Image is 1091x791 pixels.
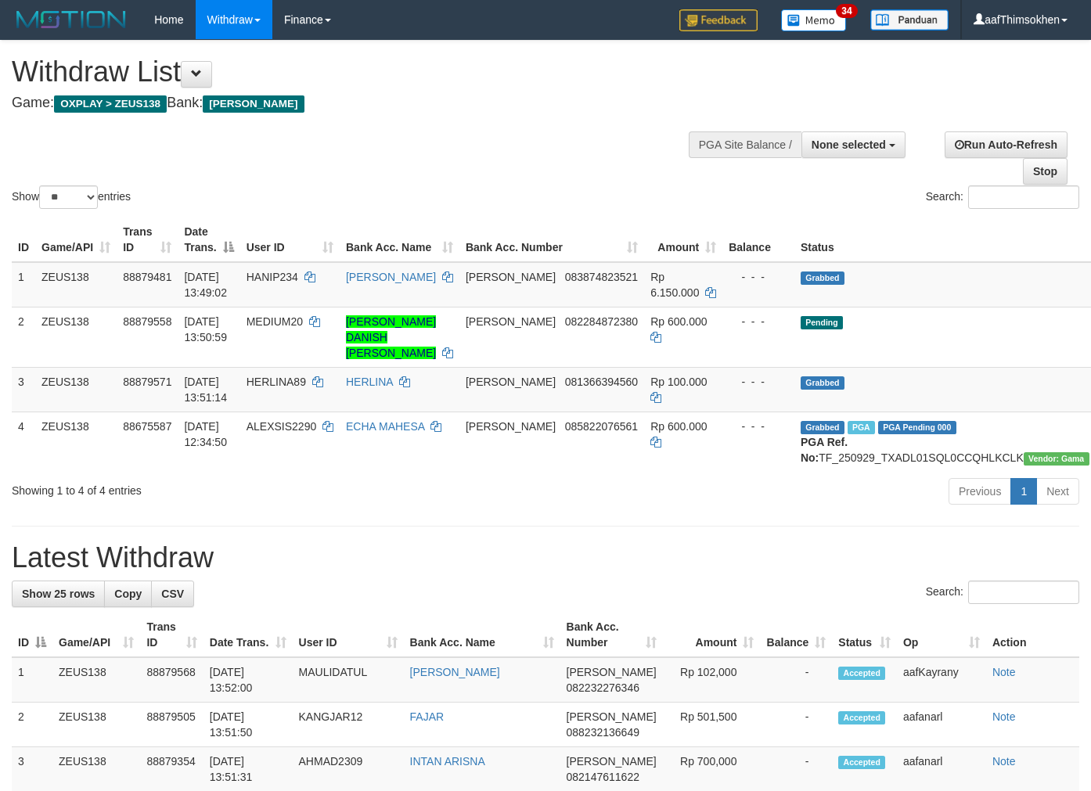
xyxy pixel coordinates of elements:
[346,315,436,359] a: [PERSON_NAME] DANISH [PERSON_NAME]
[178,218,239,262] th: Date Trans.: activate to sort column descending
[12,95,711,111] h4: Game: Bank:
[832,613,897,657] th: Status: activate to sort column ascending
[12,307,35,367] td: 2
[992,666,1016,678] a: Note
[12,476,443,498] div: Showing 1 to 4 of 4 entries
[838,711,885,724] span: Accepted
[663,657,761,703] td: Rp 102,000
[870,9,949,31] img: panduan.png
[466,271,556,283] span: [PERSON_NAME]
[52,657,140,703] td: ZEUS138
[52,613,140,657] th: Game/API: activate to sort column ascending
[293,657,404,703] td: MAULIDATUL
[203,657,293,703] td: [DATE] 13:52:00
[992,755,1016,768] a: Note
[801,436,848,464] b: PGA Ref. No:
[22,588,95,600] span: Show 25 rows
[1023,158,1068,185] a: Stop
[878,421,956,434] span: PGA Pending
[12,56,711,88] h1: Withdraw List
[565,271,638,283] span: Copy 083874823521 to clipboard
[466,420,556,433] span: [PERSON_NAME]
[35,412,117,472] td: ZEUS138
[679,9,758,31] img: Feedback.jpg
[410,755,485,768] a: INTAN ARISNA
[992,710,1016,723] a: Note
[760,657,832,703] td: -
[897,613,986,657] th: Op: activate to sort column ascending
[897,657,986,703] td: aafKayrany
[12,367,35,412] td: 3
[968,581,1079,604] input: Search:
[346,420,424,433] a: ECHA MAHESA
[114,588,142,600] span: Copy
[968,185,1079,209] input: Search:
[650,271,699,299] span: Rp 6.150.000
[203,703,293,747] td: [DATE] 13:51:50
[12,657,52,703] td: 1
[650,420,707,433] span: Rp 600.000
[184,376,227,404] span: [DATE] 13:51:14
[689,131,801,158] div: PGA Site Balance /
[565,420,638,433] span: Copy 085822076561 to clipboard
[410,666,500,678] a: [PERSON_NAME]
[12,581,105,607] a: Show 25 rows
[140,657,203,703] td: 88879568
[466,376,556,388] span: [PERSON_NAME]
[801,131,906,158] button: None selected
[12,262,35,307] td: 1
[35,367,117,412] td: ZEUS138
[801,316,843,329] span: Pending
[12,412,35,472] td: 4
[140,613,203,657] th: Trans ID: activate to sort column ascending
[760,703,832,747] td: -
[123,315,171,328] span: 88879558
[247,376,306,388] span: HERLINA89
[897,703,986,747] td: aafanarl
[12,185,131,209] label: Show entries
[945,131,1068,158] a: Run Auto-Refresh
[926,581,1079,604] label: Search:
[123,271,171,283] span: 88879481
[117,218,178,262] th: Trans ID: activate to sort column ascending
[565,315,638,328] span: Copy 082284872380 to clipboard
[12,613,52,657] th: ID: activate to sort column descending
[848,421,875,434] span: Marked by aafpengsreynich
[123,376,171,388] span: 88879571
[729,269,788,285] div: - - -
[184,315,227,343] span: [DATE] 13:50:59
[1036,478,1079,505] a: Next
[12,218,35,262] th: ID
[760,613,832,657] th: Balance: activate to sort column ascending
[722,218,794,262] th: Balance
[203,613,293,657] th: Date Trans.: activate to sort column ascending
[838,756,885,769] span: Accepted
[104,581,152,607] a: Copy
[203,95,304,113] span: [PERSON_NAME]
[346,376,393,388] a: HERLINA
[838,667,885,680] span: Accepted
[151,581,194,607] a: CSV
[52,703,140,747] td: ZEUS138
[801,271,844,285] span: Grabbed
[293,613,404,657] th: User ID: activate to sort column ascending
[184,271,227,299] span: [DATE] 13:49:02
[161,588,184,600] span: CSV
[926,185,1079,209] label: Search:
[35,218,117,262] th: Game/API: activate to sort column ascending
[404,613,560,657] th: Bank Acc. Name: activate to sort column ascending
[986,613,1079,657] th: Action
[663,703,761,747] td: Rp 501,500
[781,9,847,31] img: Button%20Memo.svg
[123,420,171,433] span: 88675587
[663,613,761,657] th: Amount: activate to sort column ascending
[650,315,707,328] span: Rp 600.000
[650,376,707,388] span: Rp 100.000
[12,542,1079,573] h1: Latest Withdraw
[54,95,167,113] span: OXPLAY > ZEUS138
[346,271,436,283] a: [PERSON_NAME]
[729,374,788,390] div: - - -
[247,420,317,433] span: ALEXSIS2290
[949,478,1011,505] a: Previous
[466,315,556,328] span: [PERSON_NAME]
